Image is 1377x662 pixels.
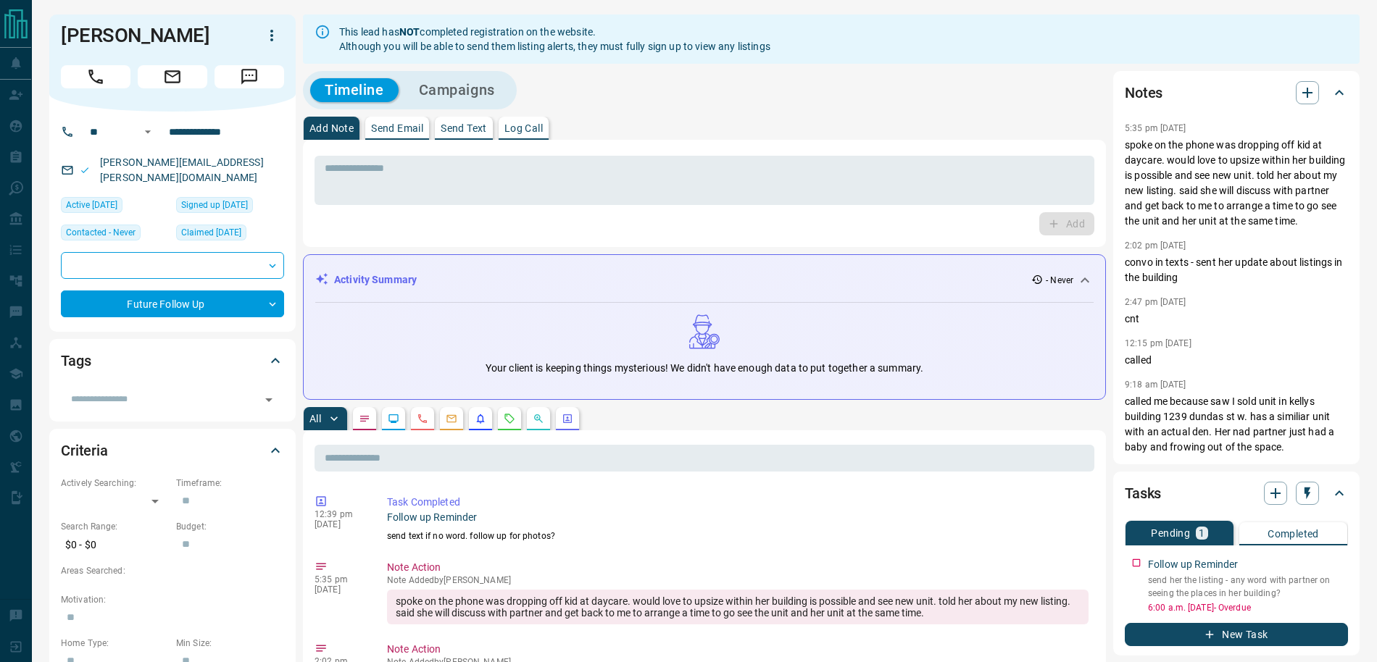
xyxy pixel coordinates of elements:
span: Signed up [DATE] [181,198,248,212]
p: 12:39 pm [315,509,365,519]
div: Criteria [61,433,284,468]
p: Follow up Reminder [387,510,1089,525]
button: Open [139,123,157,141]
strong: NOT [399,26,420,38]
p: Follow up Reminder [1148,557,1238,572]
div: Fri Jun 06 2025 [176,197,284,217]
p: Search Range: [61,520,169,533]
svg: Listing Alerts [475,413,486,424]
p: 2:47 pm [DATE] [1125,297,1186,307]
p: 12:15 pm [DATE] [1125,338,1191,348]
svg: Notes [359,413,370,424]
span: Email [138,65,207,88]
p: send her the listing - any word with partner on seeing the places in her building? [1148,574,1348,600]
h1: [PERSON_NAME] [61,24,238,47]
button: Campaigns [404,78,509,102]
p: Timeframe: [176,477,284,490]
p: Note Action [387,642,1089,657]
span: Message [215,65,284,88]
div: Tags [61,343,284,378]
button: New Task [1125,623,1348,646]
p: Add Note [309,123,354,133]
p: Areas Searched: [61,564,284,577]
p: Activity Summary [334,272,417,288]
p: convo in texts - sent her update about listings in the building [1125,255,1348,285]
svg: Opportunities [533,413,544,424]
p: 9:18 am [DATE] [1125,380,1186,390]
h2: Tags [61,349,91,372]
p: Note Added by [PERSON_NAME] [387,575,1089,585]
p: Completed [1268,529,1319,539]
p: 1 [1199,528,1205,538]
div: Fri Jun 06 2025 [176,225,284,245]
svg: Requests [504,413,515,424]
div: Future Follow Up [61,290,284,317]
svg: Lead Browsing Activity [388,413,399,424]
p: Home Type: [61,637,169,650]
h2: Tasks [1125,482,1161,505]
svg: Email Valid [80,165,90,175]
p: All [309,414,321,424]
svg: Calls [417,413,428,424]
p: Your client is keeping things mysterious! We didn't have enough data to put together a summary. [486,361,923,376]
div: spoke on the phone was dropping off kid at daycare. would love to upsize within her building is p... [387,590,1089,624]
span: Call [61,65,130,88]
p: [DATE] [315,519,365,529]
div: This lead has completed registration on the website. Although you will be able to send them listi... [339,19,770,59]
p: 6:00 a.m. [DATE] - Overdue [1148,601,1348,614]
svg: Emails [446,413,457,424]
p: Send Text [441,123,487,133]
p: called [1125,353,1348,368]
p: Log Call [504,123,543,133]
p: cnt [1125,311,1348,327]
span: Contacted - Never [66,225,136,240]
p: Min Size: [176,637,284,650]
span: Claimed [DATE] [181,225,241,240]
p: 5:35 pm [DATE] [1125,123,1186,133]
button: Timeline [310,78,399,102]
p: spoke on the phone was dropping off kid at daycare. would love to upsize within her building is p... [1125,138,1348,229]
div: Activity Summary- Never [315,267,1094,293]
button: Open [259,390,279,410]
span: Active [DATE] [66,198,117,212]
p: Actively Searching: [61,477,169,490]
p: 5:35 pm [315,574,365,585]
h2: Criteria [61,439,108,462]
p: $0 - $0 [61,533,169,557]
p: Pending [1151,528,1190,538]
svg: Agent Actions [562,413,573,424]
p: called me because saw I sold unit in kellys building 1239 dundas st w. has a similiar unit with a... [1125,394,1348,455]
h2: Notes [1125,81,1162,104]
div: Notes [1125,75,1348,110]
p: Send Email [371,123,423,133]
p: - Never [1046,274,1073,287]
p: Budget: [176,520,284,533]
p: Task Completed [387,495,1089,510]
p: [DATE] [315,585,365,595]
p: send text if no word. follow up for photos? [387,529,1089,542]
div: Fri Jun 06 2025 [61,197,169,217]
div: Tasks [1125,476,1348,511]
a: [PERSON_NAME][EMAIL_ADDRESS][PERSON_NAME][DOMAIN_NAME] [100,156,264,183]
p: Motivation: [61,593,284,606]
p: 2:02 pm [DATE] [1125,240,1186,251]
p: Note Action [387,560,1089,575]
